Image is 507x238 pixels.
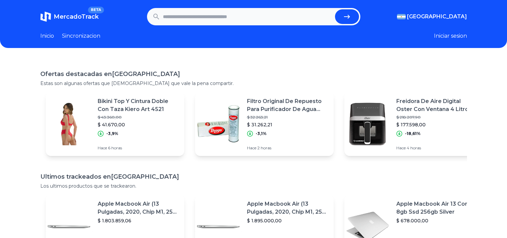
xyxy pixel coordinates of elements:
[397,14,406,19] img: Argentina
[40,11,51,22] img: MercadoTrack
[88,7,104,13] span: BETA
[344,92,483,156] a: Featured imageFreidora De Aire Digital Oster Con Ventana 4 Litros$ 218.207,90$ 177.598,00-18,61%H...
[195,101,242,147] img: Featured image
[396,97,478,113] p: Freidora De Aire Digital Oster Con Ventana 4 Litros
[106,131,118,136] p: -3,9%
[396,145,478,151] p: Hace 4 horas
[247,97,328,113] p: Filtro Original De Repuesto Para Purificador De Agua Drago Aprobado Anmat Distribuidores Oficiale...
[98,115,179,120] p: $ 43.360,00
[98,97,179,113] p: Bikini Top Y Cintura Doble Con Taza Kiero Art 4521
[46,101,92,147] img: Featured image
[40,80,467,87] p: Estas son algunas ofertas que [DEMOGRAPHIC_DATA] que vale la pena compartir.
[40,172,467,181] h1: Ultimos trackeados en [GEOGRAPHIC_DATA]
[62,32,100,40] a: Sincronizacion
[396,121,478,128] p: $ 177.598,00
[396,115,478,120] p: $ 218.207,90
[397,13,467,21] button: [GEOGRAPHIC_DATA]
[247,121,328,128] p: $ 31.262,21
[344,101,391,147] img: Featured image
[98,200,179,216] p: Apple Macbook Air (13 Pulgadas, 2020, Chip M1, 256 Gb De Ssd, 8 Gb De Ram) - Plata
[405,131,421,136] p: -18,61%
[40,183,467,189] p: Los ultimos productos que se trackearon.
[54,13,99,20] span: MercadoTrack
[46,92,184,156] a: Featured imageBikini Top Y Cintura Doble Con Taza Kiero Art 4521$ 43.360,00$ 41.670,00-3,9%Hace 6...
[98,145,179,151] p: Hace 6 horas
[40,32,54,40] a: Inicio
[247,200,328,216] p: Apple Macbook Air (13 Pulgadas, 2020, Chip M1, 256 Gb De Ssd, 8 Gb De Ram) - Plata
[256,131,267,136] p: -3,1%
[40,11,99,22] a: MercadoTrackBETA
[40,69,467,79] h1: Ofertas destacadas en [GEOGRAPHIC_DATA]
[396,217,478,224] p: $ 678.000,00
[98,217,179,224] p: $ 1.803.859,06
[407,13,467,21] span: [GEOGRAPHIC_DATA]
[396,200,478,216] p: Apple Macbook Air 13 Core I5 8gb Ssd 256gb Silver
[98,121,179,128] p: $ 41.670,00
[195,92,334,156] a: Featured imageFiltro Original De Repuesto Para Purificador De Agua Drago Aprobado Anmat Distribui...
[247,217,328,224] p: $ 1.895.000,00
[247,145,328,151] p: Hace 2 horas
[434,32,467,40] button: Iniciar sesion
[247,115,328,120] p: $ 32.263,21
